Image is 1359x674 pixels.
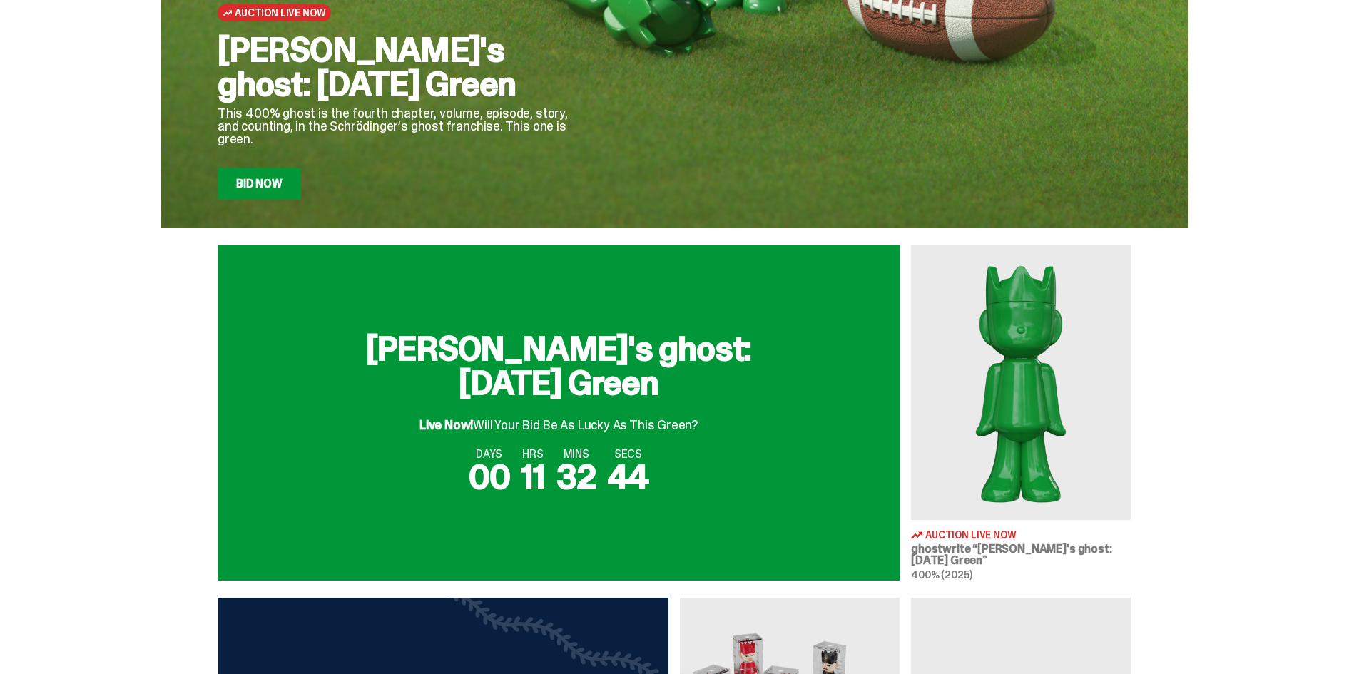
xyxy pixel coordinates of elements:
a: Schrödinger's ghost: Sunday Green Auction Live Now [911,245,1131,581]
span: 44 [608,454,649,499]
p: This 400% ghost is the fourth chapter, volume, episode, story, and counting, in the Schrödinger’s... [218,107,589,145]
span: SECS [608,449,649,460]
div: Will Your Bid Be As Lucky As This Green? [419,406,698,432]
span: Live Now! [419,417,473,434]
span: Auction Live Now [235,7,325,19]
span: HRS [521,449,545,460]
span: MINS [556,449,596,460]
a: Bid Now [218,168,301,200]
span: 32 [556,454,596,499]
span: 00 [469,454,510,499]
h3: ghostwrite “[PERSON_NAME]'s ghost: [DATE] Green” [911,543,1131,566]
h2: [PERSON_NAME]'s ghost: [DATE] Green [330,332,787,400]
img: Schrödinger's ghost: Sunday Green [911,245,1131,520]
span: DAYS [469,449,510,460]
h2: [PERSON_NAME]'s ghost: [DATE] Green [218,33,589,101]
span: Auction Live Now [925,530,1017,540]
span: 11 [521,454,545,499]
span: 400% (2025) [911,568,972,581]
